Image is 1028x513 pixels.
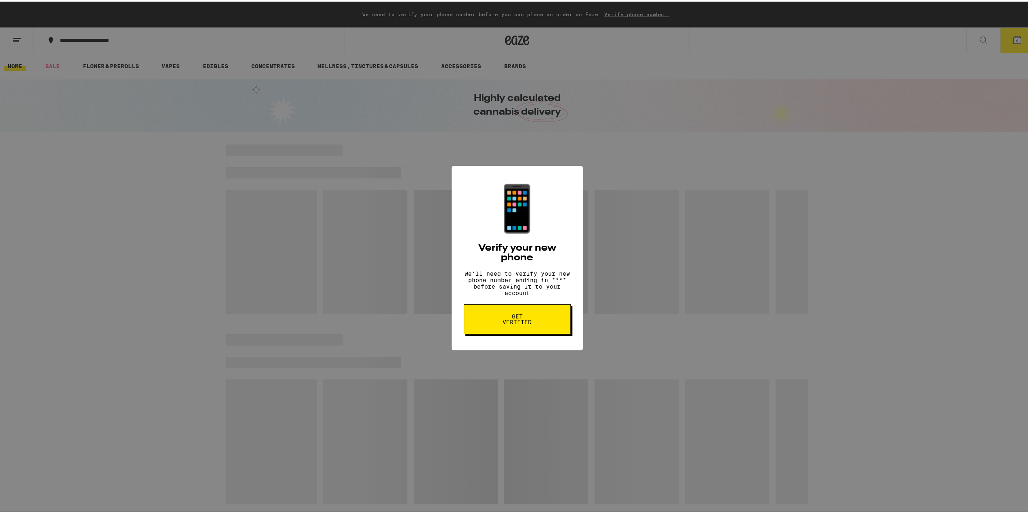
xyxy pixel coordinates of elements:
div: 📱 [489,180,545,234]
h2: Verify your new phone [464,242,571,261]
p: We'll need to verify your new phone number ending in **** before saving it to your account [464,269,571,295]
span: Hi. Need any help? [5,6,58,12]
button: Get verified [464,303,571,333]
span: Get verified [496,312,538,323]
